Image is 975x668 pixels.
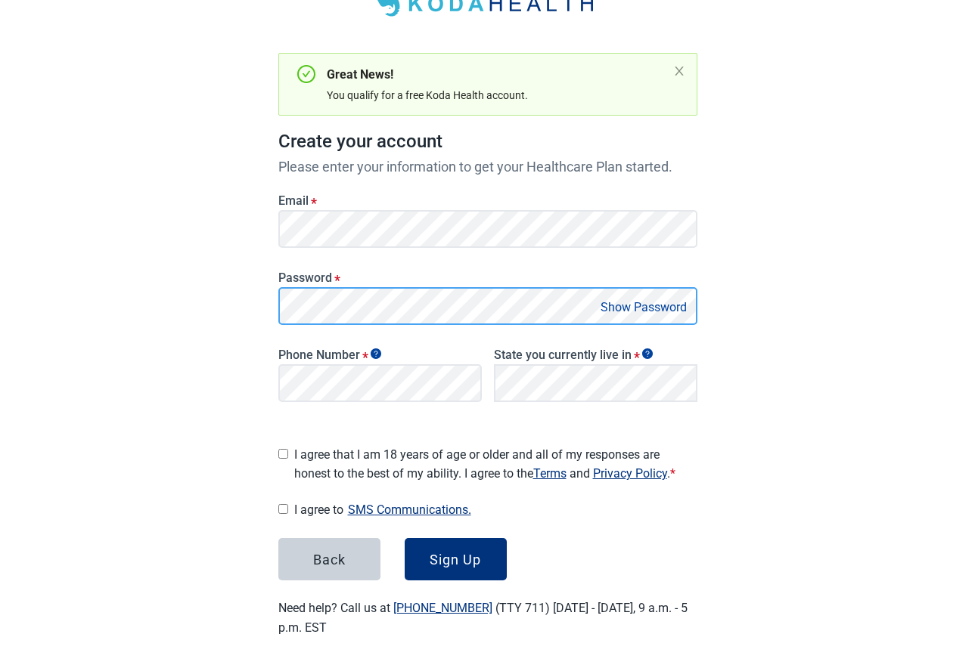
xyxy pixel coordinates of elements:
span: Show tooltip [642,348,653,359]
label: State you currently live in [494,348,697,362]
span: I agree that I am 18 years of age or older and all of my responses are honest to the best of my a... [294,445,697,483]
h1: Create your account [278,128,697,156]
span: Show tooltip [371,348,381,359]
a: Read our Privacy Policy [593,466,667,481]
div: Sign Up [430,552,481,567]
a: Read our Terms of Service [533,466,567,481]
a: [PHONE_NUMBER] [393,601,492,615]
label: Email [278,193,697,208]
strong: Great News! [327,67,393,82]
span: I agree to [294,499,697,520]
div: You qualify for a free Koda Health account. [327,87,667,104]
button: Show SMS communications details [343,499,476,520]
label: Phone Number [278,348,482,362]
button: Sign Up [405,538,507,580]
span: check-circle [297,65,315,83]
button: Show Password [596,297,691,317]
p: Please enter your information to get your Healthcare Plan started. [278,156,697,177]
div: Back [313,552,346,567]
button: Back [278,538,380,580]
button: close [673,65,685,77]
label: Password [278,271,697,285]
label: Need help? Call us at (TTY 711) [DATE] - [DATE], 9 a.m. - 5 p.m. EST [278,601,688,634]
